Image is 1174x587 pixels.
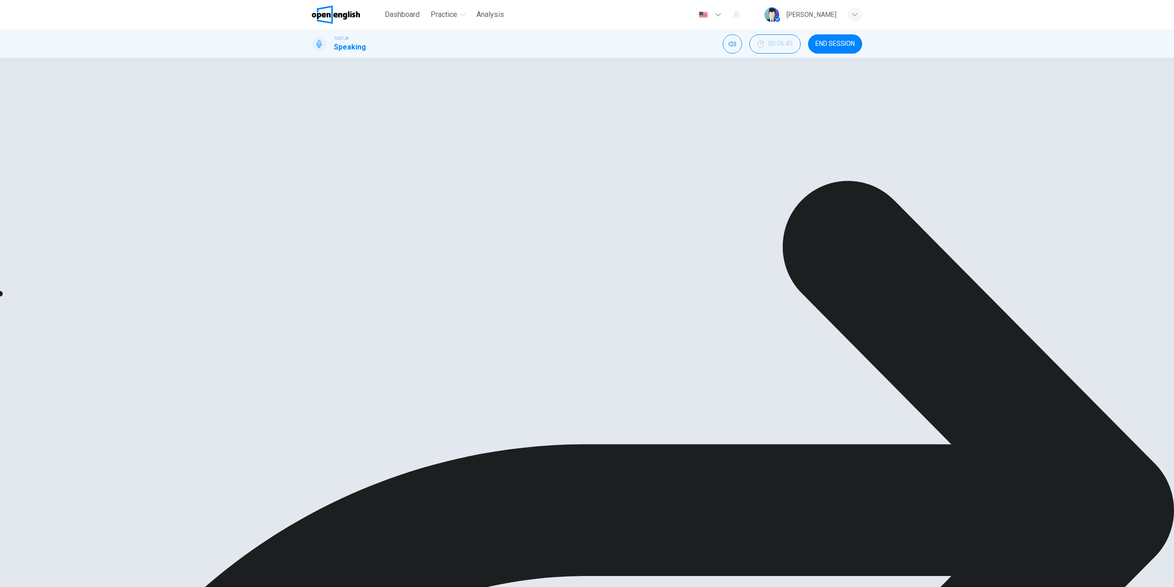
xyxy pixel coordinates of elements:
button: Practice [427,6,469,23]
span: Dashboard [385,9,420,20]
img: Profile picture [764,7,779,22]
button: Analysis [473,6,508,23]
button: Dashboard [381,6,423,23]
div: Hide [749,34,801,54]
img: en [698,11,709,18]
span: 00:06:45 [768,40,793,48]
h1: Speaking [334,42,366,53]
img: OpenEnglish logo [312,5,360,24]
div: Mute [723,34,742,54]
span: Analysis [476,9,504,20]
span: END SESSION [815,40,855,48]
span: TOEFL® [334,35,349,42]
a: OpenEnglish logo [312,5,381,24]
button: END SESSION [808,34,862,54]
div: [PERSON_NAME] [786,9,836,20]
button: 00:06:45 [749,34,801,54]
span: Practice [431,9,457,20]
